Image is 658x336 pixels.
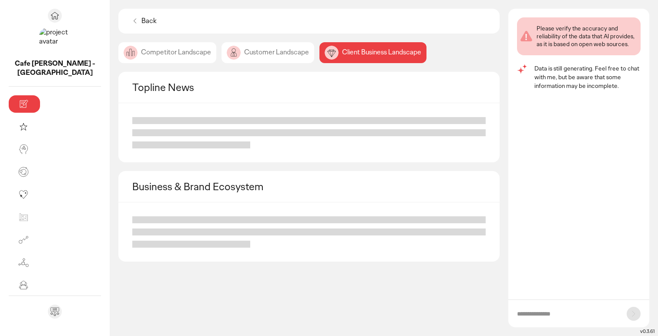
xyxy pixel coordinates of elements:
img: image [124,46,138,60]
img: image [325,46,339,60]
div: Customer Landscape [222,42,314,63]
p: Cafe Mary Grace - Philippines [9,59,101,77]
div: Please verify the accuracy and reliability of the data that AI provides, as it is based on open w... [537,24,637,48]
p: Back [141,17,157,26]
img: image [227,46,241,60]
img: project avatar [39,28,70,59]
h2: Business & Brand Ecosystem [132,180,263,193]
div: Client Business Landscape [319,42,426,63]
div: Send feedback [48,305,62,319]
h2: Topline News [132,81,194,94]
p: Data is still generating. Feel free to chat with me, but be aware that some information may be in... [534,64,641,90]
div: Competitor Landscape [118,42,216,63]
